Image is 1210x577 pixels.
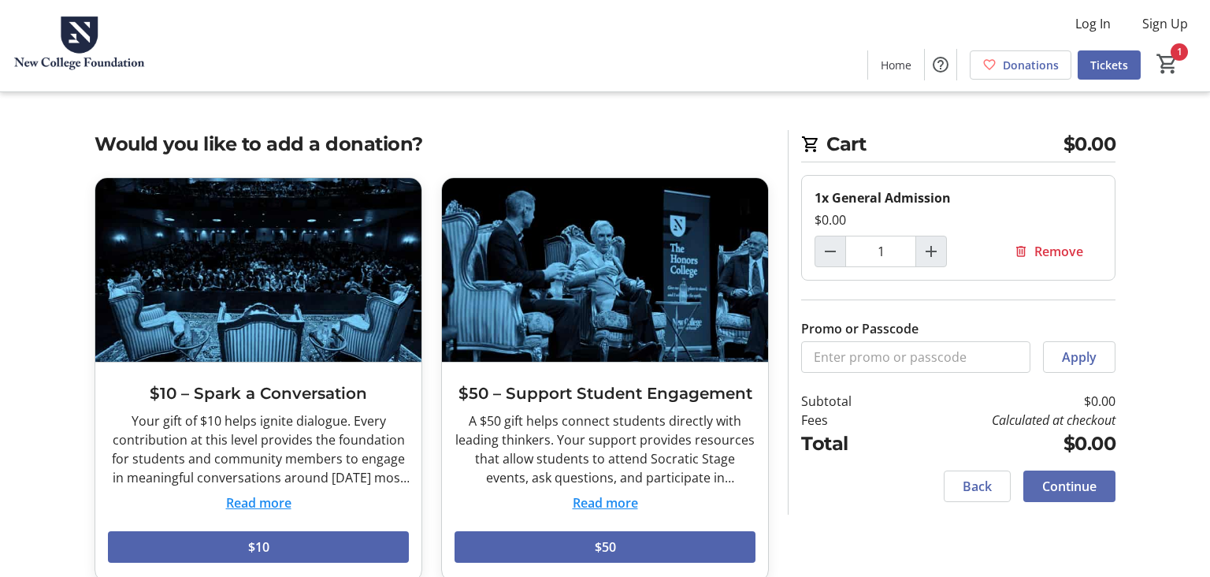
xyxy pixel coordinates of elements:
[108,531,409,563] button: $10
[1153,50,1182,78] button: Cart
[916,236,946,266] button: Increment by one
[1063,11,1123,36] button: Log In
[925,49,956,80] button: Help
[1062,348,1097,367] span: Apply
[1003,57,1059,73] span: Donations
[801,319,919,338] label: Promo or Passcode
[801,341,1030,373] input: Enter promo or passcode
[881,57,911,73] span: Home
[248,538,269,557] span: $10
[1075,14,1111,33] span: Log In
[455,382,755,405] h3: $50 – Support Student Engagement
[801,411,893,430] td: Fees
[9,6,150,85] img: New College Foundation's Logo
[573,493,638,512] button: Read more
[455,531,755,563] button: $50
[815,236,845,266] button: Decrement by one
[226,493,291,512] button: Read more
[1130,11,1201,36] button: Sign Up
[595,538,616,557] span: $50
[1042,477,1097,496] span: Continue
[1078,50,1141,80] a: Tickets
[845,236,916,267] input: General Admission Quantity
[893,392,1115,411] td: $0.00
[455,411,755,487] div: A $50 gift helps connect students directly with leading thinkers. Your support provides resources...
[801,392,893,411] td: Subtotal
[815,210,1102,229] div: $0.00
[95,178,421,362] img: $10 – Spark a Conversation
[801,430,893,458] td: Total
[1043,341,1115,373] button: Apply
[1142,14,1188,33] span: Sign Up
[893,430,1115,458] td: $0.00
[801,130,1115,162] h2: Cart
[944,471,1011,502] button: Back
[1090,57,1128,73] span: Tickets
[868,50,924,80] a: Home
[995,236,1102,267] button: Remove
[95,130,769,158] h2: Would you like to add a donation?
[1034,242,1083,261] span: Remove
[815,188,1102,207] div: 1x General Admission
[970,50,1071,80] a: Donations
[963,477,992,496] span: Back
[1063,130,1116,158] span: $0.00
[893,411,1115,430] td: Calculated at checkout
[1023,471,1115,502] button: Continue
[108,411,409,487] div: Your gift of $10 helps ignite dialogue. Every contribution at this level provides the foundation ...
[442,178,768,362] img: $50 – Support Student Engagement
[108,382,409,405] h3: $10 – Spark a Conversation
